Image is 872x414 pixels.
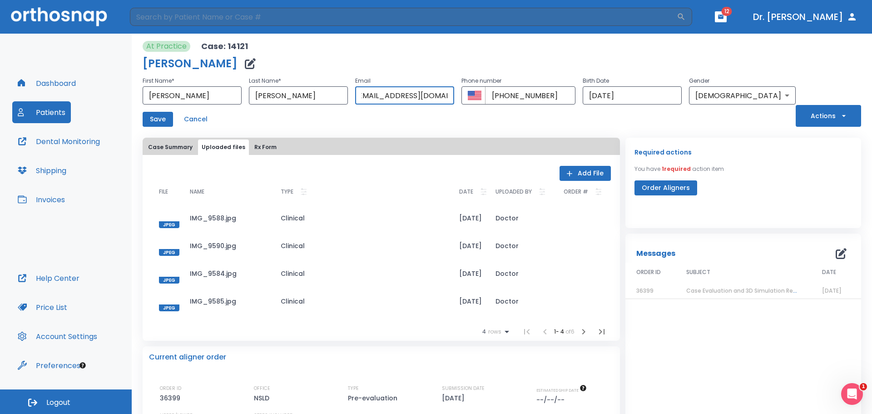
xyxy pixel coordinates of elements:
[159,277,179,284] span: JPEG
[564,186,588,197] p: ORDER #
[144,140,618,155] div: tabs
[12,160,72,181] button: Shipping
[636,248,675,259] p: Messages
[249,75,348,86] p: Last Name *
[536,394,568,405] p: --/--/--
[273,259,452,287] td: Clinical
[46,398,70,408] span: Logout
[452,204,488,232] td: [DATE]
[273,287,452,315] td: Clinical
[749,9,861,25] button: Dr. [PERSON_NAME]
[796,105,861,127] button: Actions
[689,75,796,86] p: Gender
[183,232,273,259] td: IMG_9590.jpg
[822,287,842,294] span: [DATE]
[159,189,168,195] span: FILE
[12,325,103,347] button: Account Settings
[143,86,242,105] input: First Name
[482,329,486,335] span: 4
[130,8,677,26] input: Search by Patient Name or Case #
[488,204,556,232] td: Doctor
[554,328,565,335] span: 1 - 4
[12,101,71,123] button: Patients
[459,186,473,197] p: DATE
[254,384,270,393] p: OFFICE
[560,166,611,181] button: Add File
[190,189,204,195] span: NAME
[636,268,661,276] span: ORDER ID
[536,387,587,393] span: The date will be available after approving treatment plan
[348,384,359,393] p: TYPE
[159,249,179,256] span: JPEG
[636,287,654,294] span: 36399
[143,112,173,127] button: Save
[144,140,196,155] button: Case Summary
[11,7,107,26] img: Orthosnap
[355,86,454,105] input: Email
[452,232,488,259] td: [DATE]
[452,287,488,315] td: [DATE]
[273,204,452,232] td: Clinical
[860,383,867,390] span: 1
[686,268,710,276] span: SUBJECT
[249,86,348,105] input: Last Name
[143,75,242,86] p: First Name *
[79,361,87,369] div: Tooltip anchor
[254,393,272,404] p: NSLD
[583,75,682,86] p: Birth Date
[281,186,293,197] p: TYPE
[355,75,454,86] p: Email
[12,354,86,376] button: Preferences
[183,287,273,315] td: IMG_9585.jpg
[160,384,181,393] p: ORDER ID
[273,232,452,259] td: Clinical
[12,296,73,318] button: Price List
[565,328,575,335] span: of 6
[583,86,682,105] input: Choose date, selected date is Sep 17, 1963
[488,232,556,259] td: Doctor
[662,165,691,173] span: 1 required
[722,7,732,16] span: 12
[461,75,575,86] p: Phone number
[159,304,179,311] span: JPEG
[149,352,226,363] p: Current aligner order
[488,259,556,287] td: Doctor
[485,86,575,105] input: Phone number
[822,268,836,276] span: DATE
[634,180,697,195] button: Order Aligners
[201,41,248,52] p: Case: 14121
[486,329,501,335] span: rows
[468,89,481,102] button: Select country
[634,165,724,173] p: You have action item
[198,140,249,155] button: Uploaded files
[160,393,183,404] p: 36399
[442,384,485,393] p: SUBMISSION DATE
[12,72,81,94] button: Dashboard
[452,259,488,287] td: [DATE]
[686,287,803,294] span: Case Evaluation and 3D Simulation Ready
[251,140,280,155] button: Rx Form
[495,186,532,197] p: UPLOADED BY
[159,221,179,228] span: JPEG
[12,267,85,289] button: Help Center
[183,259,273,287] td: IMG_9584.jpg
[180,112,211,127] button: Cancel
[12,189,70,210] button: Invoices
[348,393,401,404] p: Pre-evaluation
[183,204,273,232] td: IMG_9588.jpg
[634,147,692,158] p: Required actions
[442,393,468,404] p: [DATE]
[143,58,238,69] h1: [PERSON_NAME]
[841,383,863,405] iframe: Intercom live chat
[146,41,187,52] p: At Practice
[12,130,105,152] button: Dental Monitoring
